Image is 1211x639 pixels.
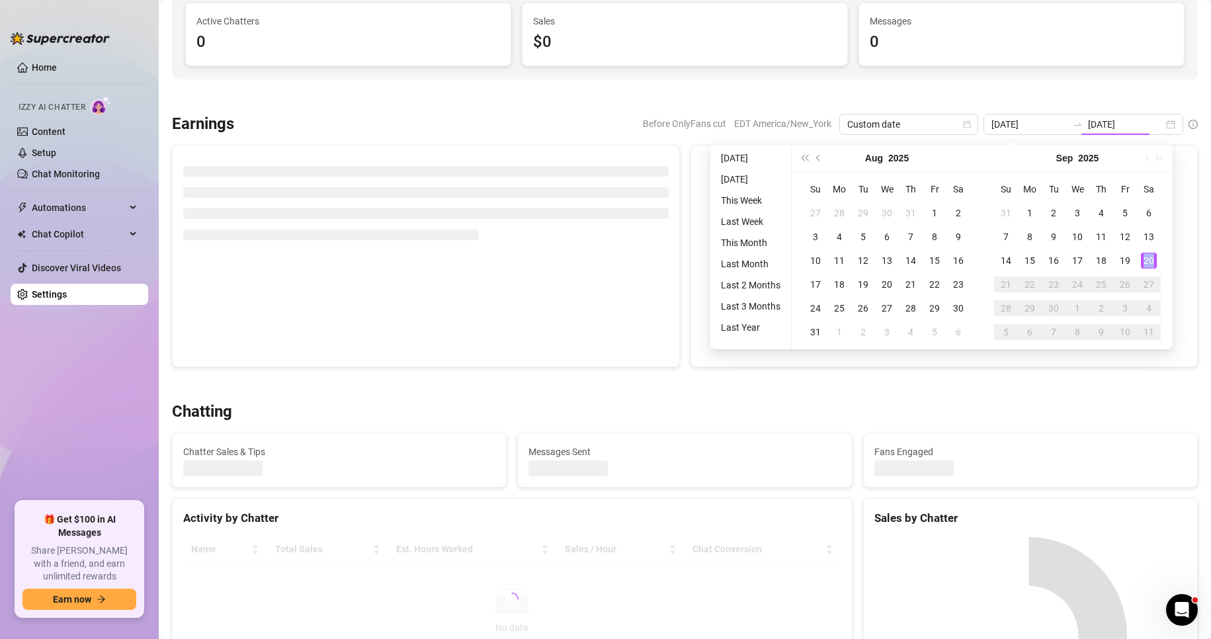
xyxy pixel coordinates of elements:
iframe: Intercom live chat [1166,594,1198,626]
a: Setup [32,148,56,158]
a: Content [32,126,65,137]
span: arrow-right [97,595,106,604]
span: Messages [870,14,1173,28]
a: Discover Viral Videos [32,263,121,273]
span: loading [503,590,521,609]
h3: Chatting [172,402,232,423]
img: AI Chatter [91,96,111,115]
span: Chatter Sales & Tips [183,445,495,459]
span: calendar [963,120,971,128]
span: to [1072,119,1083,130]
div: Sales by Chatter [874,509,1187,527]
span: Messages Sent [528,445,841,459]
span: info-circle [1189,120,1198,129]
span: 🎁 Get $100 in AI Messages [22,513,136,539]
h3: Earnings [172,114,234,135]
span: Izzy AI Chatter [19,101,85,114]
span: EDT America/New_York [734,114,831,134]
img: Chat Copilot [17,230,26,239]
span: Share [PERSON_NAME] with a friend, and earn unlimited rewards [22,544,136,583]
a: Settings [32,289,67,300]
span: Active Chatters [196,14,500,28]
a: Chat Monitoring [32,169,100,179]
span: thunderbolt [17,202,28,213]
button: Earn nowarrow-right [22,589,136,610]
span: Earn now [53,594,91,605]
div: $0 [533,30,837,55]
span: swap-right [1072,119,1083,130]
div: Activity by Chatter [183,509,841,527]
div: 0 [870,30,1173,55]
input: End date [1088,117,1163,132]
span: Custom date [847,114,970,134]
span: Chat Copilot [32,224,126,245]
span: Automations [32,197,126,218]
span: Fans Engaged [874,445,1187,459]
a: Home [32,62,57,73]
span: Sales [533,14,837,28]
input: Start date [991,117,1067,132]
img: logo-BBDzfeDw.svg [11,32,110,45]
span: Before OnlyFans cut [643,114,726,134]
div: 0 [196,30,500,55]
